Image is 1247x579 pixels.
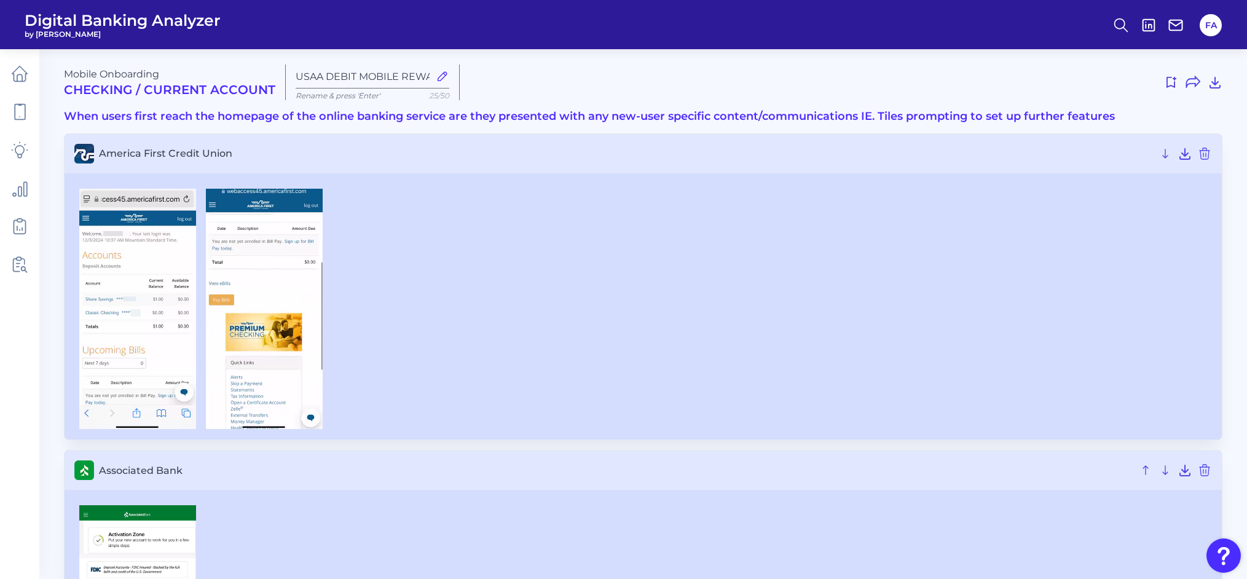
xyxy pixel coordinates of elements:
[64,82,275,97] h2: Checking / Current Account
[64,68,275,97] div: Mobile Onboarding
[64,110,1222,124] h3: When users first reach the homepage of the online banking service are they presented with any new...
[1206,538,1241,573] button: Open Resource Center
[429,91,449,100] span: 25/50
[1200,14,1222,36] button: FA
[25,30,221,39] span: by [PERSON_NAME]
[296,91,449,100] p: Rename & press 'Enter'
[99,148,1153,159] span: America First Credit Union
[79,189,196,430] img: America First Credit Union
[99,465,1133,476] span: Associated Bank
[206,189,323,430] img: America First Credit Union
[25,11,221,30] span: Digital Banking Analyzer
